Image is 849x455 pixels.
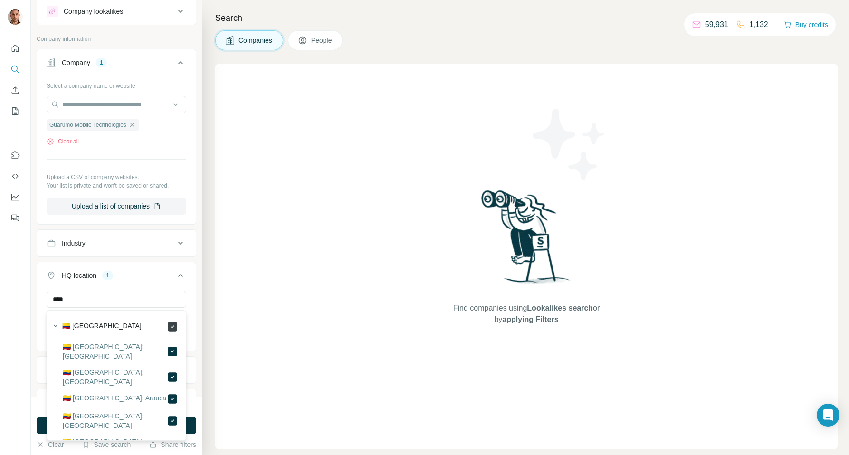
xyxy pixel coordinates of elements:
button: Dashboard [8,189,23,206]
button: Run search [37,417,196,434]
p: Your list is private and won't be saved or shared. [47,181,186,190]
p: 1,132 [749,19,768,30]
span: Find companies using or by [450,303,602,325]
button: Industry [37,232,196,255]
button: Quick start [8,40,23,57]
div: Open Intercom Messenger [817,404,839,427]
button: Upload a list of companies [47,198,186,215]
button: Search [8,61,23,78]
div: Company lookalikes [64,7,123,16]
img: Surfe Illustration - Woman searching with binoculars [477,188,576,294]
button: Company1 [37,51,196,78]
p: Upload a CSV of company websites. [47,173,186,181]
label: 🇨🇴 [GEOGRAPHIC_DATA]: [GEOGRAPHIC_DATA] [63,368,167,387]
label: 🇨🇴 [GEOGRAPHIC_DATA] [62,321,142,332]
label: 🇨🇴 [GEOGRAPHIC_DATA]: Arauca [63,393,166,405]
button: Clear all [47,137,79,146]
button: Feedback [8,209,23,227]
button: Buy credits [784,18,828,31]
span: Lookalikes search [527,304,593,312]
button: Use Surfe on LinkedIn [8,147,23,164]
span: Companies [238,36,273,45]
div: Select a company name or website [47,78,186,90]
h4: Search [215,11,838,25]
button: Clear [37,440,64,449]
div: 1 [96,58,107,67]
span: People [311,36,333,45]
span: Guarumo Mobile Technologies [49,121,126,129]
p: 59,931 [705,19,728,30]
div: Company [62,58,90,67]
label: 🇨🇴 [GEOGRAPHIC_DATA]: [GEOGRAPHIC_DATA] [63,342,167,361]
img: Surfe Illustration - Stars [526,102,612,187]
button: My lists [8,103,23,120]
div: 1 [102,271,113,280]
div: HQ location [62,271,96,280]
button: Enrich CSV [8,82,23,99]
img: Avatar [8,9,23,25]
button: Employees (size) [37,391,196,414]
div: Industry [62,238,86,248]
p: Company information [37,35,196,43]
button: Annual revenue ($) [37,359,196,381]
label: 🇨🇴 [GEOGRAPHIC_DATA]: [GEOGRAPHIC_DATA] [63,411,167,430]
button: Use Surfe API [8,168,23,185]
button: Share filters [149,440,196,449]
button: Save search [82,440,131,449]
span: applying Filters [502,315,558,323]
button: HQ location1 [37,264,196,291]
